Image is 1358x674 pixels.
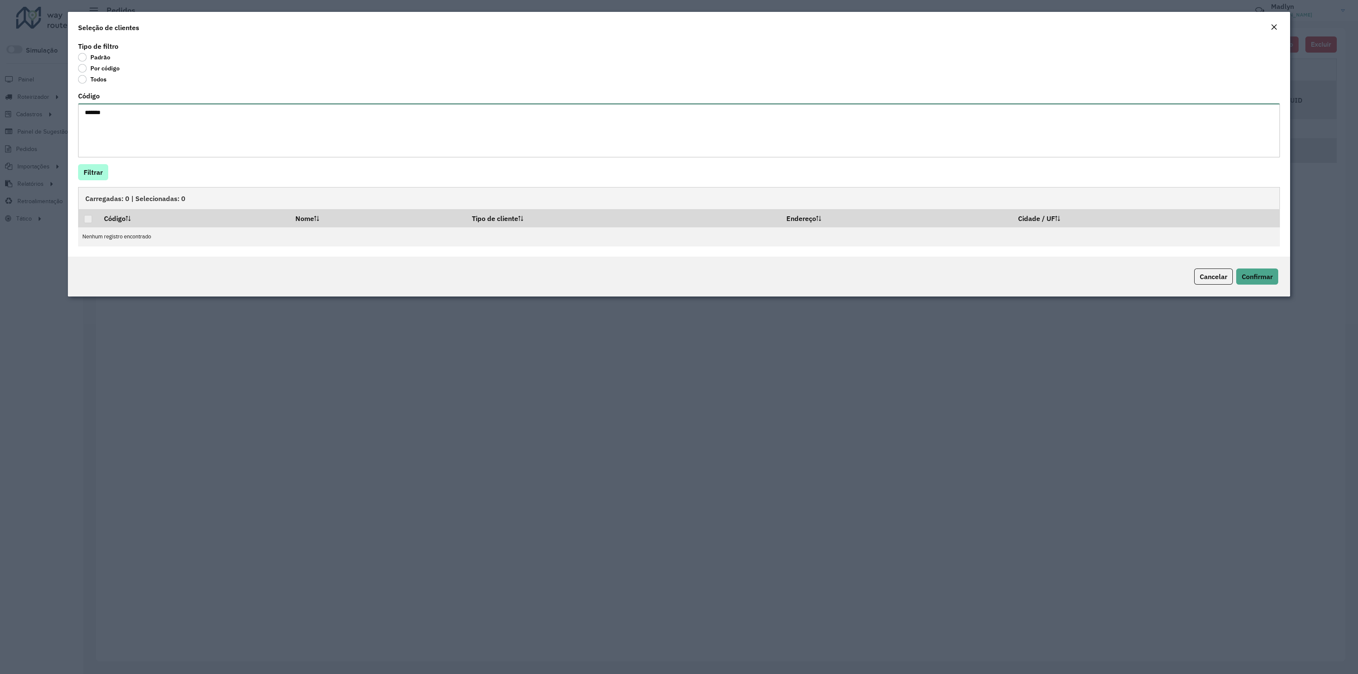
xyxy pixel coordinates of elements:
[1012,209,1280,227] th: Cidade / UF
[1236,268,1278,285] button: Confirmar
[98,209,289,227] th: Código
[78,75,107,84] label: Todos
[1242,272,1273,281] span: Confirmar
[78,227,1280,246] td: Nenhum registro encontrado
[1268,22,1280,33] button: Close
[289,209,466,227] th: Nome
[78,41,118,51] label: Tipo de filtro
[1271,24,1277,31] em: Fechar
[1200,272,1227,281] span: Cancelar
[78,187,1280,209] div: Carregadas: 0 | Selecionadas: 0
[78,53,110,62] label: Padrão
[78,22,139,33] h4: Seleção de clientes
[1194,268,1233,285] button: Cancelar
[466,209,780,227] th: Tipo de cliente
[78,91,100,101] label: Código
[78,164,108,180] button: Filtrar
[780,209,1012,227] th: Endereço
[78,64,120,73] label: Por código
